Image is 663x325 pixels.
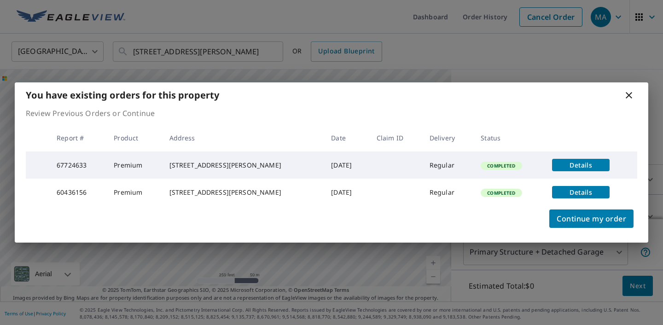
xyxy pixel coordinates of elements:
th: Status [473,124,545,151]
span: Completed [482,190,521,196]
th: Delivery [422,124,473,151]
p: Review Previous Orders or Continue [26,108,637,119]
td: [DATE] [324,151,369,179]
td: Regular [422,151,473,179]
div: [STREET_ADDRESS][PERSON_NAME] [169,161,317,170]
th: Product [106,124,162,151]
button: Continue my order [549,209,634,228]
th: Date [324,124,369,151]
th: Report # [49,124,106,151]
td: 60436156 [49,179,106,206]
td: Premium [106,179,162,206]
span: Continue my order [557,212,626,225]
button: detailsBtn-60436156 [552,186,610,198]
button: detailsBtn-67724633 [552,159,610,171]
td: 67724633 [49,151,106,179]
th: Claim ID [369,124,422,151]
td: Regular [422,179,473,206]
span: Details [558,188,604,197]
span: Completed [482,162,521,169]
div: [STREET_ADDRESS][PERSON_NAME] [169,188,317,197]
td: [DATE] [324,179,369,206]
span: Details [558,161,604,169]
td: Premium [106,151,162,179]
th: Address [162,124,324,151]
b: You have existing orders for this property [26,89,219,101]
